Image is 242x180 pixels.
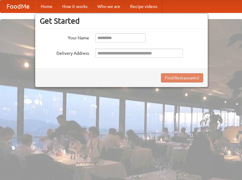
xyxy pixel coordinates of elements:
[40,33,89,41] label: Your Name
[40,49,89,56] label: Delivery Address
[125,0,162,13] a: Recipe videos
[92,0,125,13] a: Who we are
[161,73,203,82] button: Find Restaurants!
[36,0,57,13] a: Home
[0,0,36,13] a: FoodMe
[40,16,203,26] h3: Get Started
[57,0,92,13] a: How it works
